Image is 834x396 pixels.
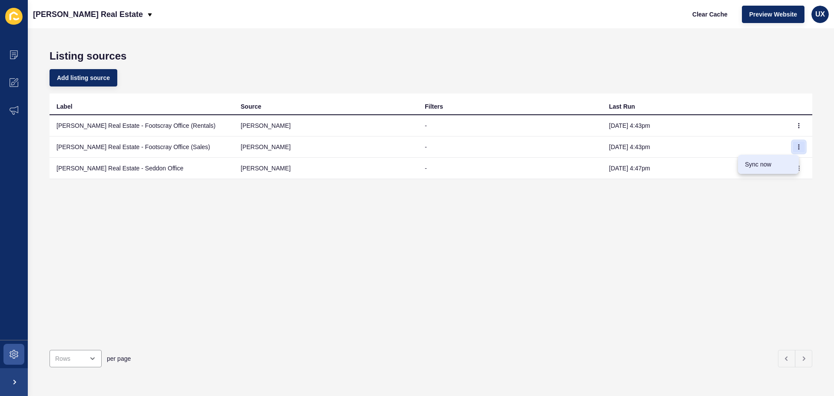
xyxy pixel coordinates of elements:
[685,6,735,23] button: Clear Cache
[749,10,797,19] span: Preview Website
[602,158,786,179] td: [DATE] 4:47pm
[418,158,602,179] td: -
[50,136,234,158] td: [PERSON_NAME] Real Estate - Footscray Office (Sales)
[418,136,602,158] td: -
[107,354,131,363] span: per page
[50,50,812,62] h1: Listing sources
[33,3,143,25] p: [PERSON_NAME] Real Estate
[742,6,804,23] button: Preview Website
[50,69,117,87] button: Add listing source
[56,102,73,111] div: Label
[234,158,418,179] td: [PERSON_NAME]
[57,73,110,82] span: Add listing source
[234,136,418,158] td: [PERSON_NAME]
[50,350,102,367] div: open menu
[609,102,635,111] div: Last Run
[50,115,234,136] td: [PERSON_NAME] Real Estate - Footscray Office (Rentals)
[418,115,602,136] td: -
[425,102,443,111] div: Filters
[815,10,825,19] span: UX
[692,10,728,19] span: Clear Cache
[241,102,261,111] div: Source
[738,155,799,174] a: Sync now
[234,115,418,136] td: [PERSON_NAME]
[602,136,786,158] td: [DATE] 4:43pm
[50,158,234,179] td: [PERSON_NAME] Real Estate - Seddon Office
[602,115,786,136] td: [DATE] 4:43pm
